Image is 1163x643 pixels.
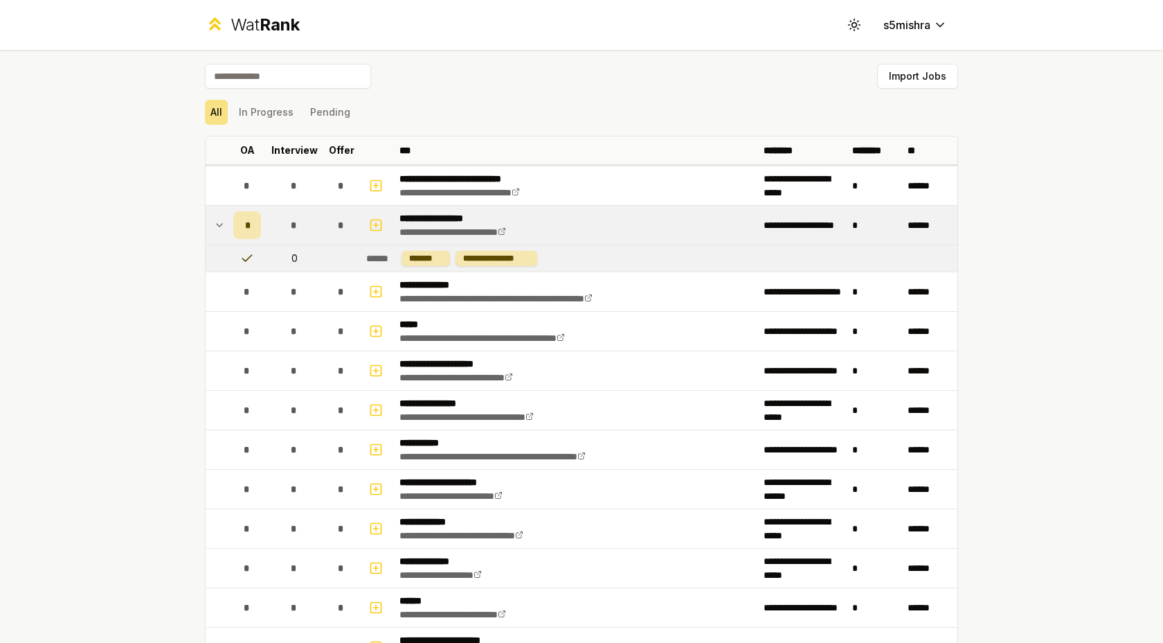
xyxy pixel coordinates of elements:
[240,143,255,157] p: OA
[205,14,300,36] a: WatRank
[205,100,228,125] button: All
[233,100,299,125] button: In Progress
[883,17,930,33] span: s5mishra
[305,100,356,125] button: Pending
[271,143,318,157] p: Interview
[267,245,322,272] td: 0
[877,64,958,89] button: Import Jobs
[872,12,958,37] button: s5mishra
[329,143,354,157] p: Offer
[260,15,300,35] span: Rank
[231,14,300,36] div: Wat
